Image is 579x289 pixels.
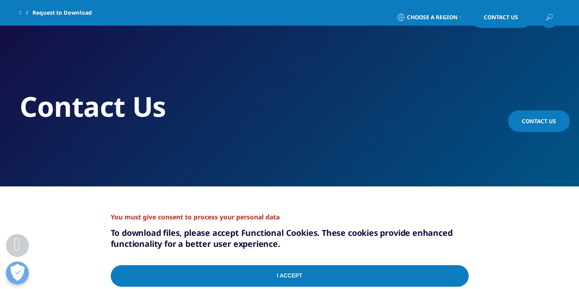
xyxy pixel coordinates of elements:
span: Choose a Region [407,14,458,21]
h2: Contact Us [20,89,560,124]
span: Contact Us [484,15,518,20]
li: You must give consent to process your personal data [111,212,469,222]
button: Open Preferences [6,262,29,284]
h5: To download files, please accept Functional Cookies. These cookies provide enhanced functionality... [111,227,469,249]
span: Contact Us [522,117,556,125]
input: I Accept [111,265,469,287]
a: Contact Us [508,110,570,132]
a: Contact Us [470,7,532,28]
